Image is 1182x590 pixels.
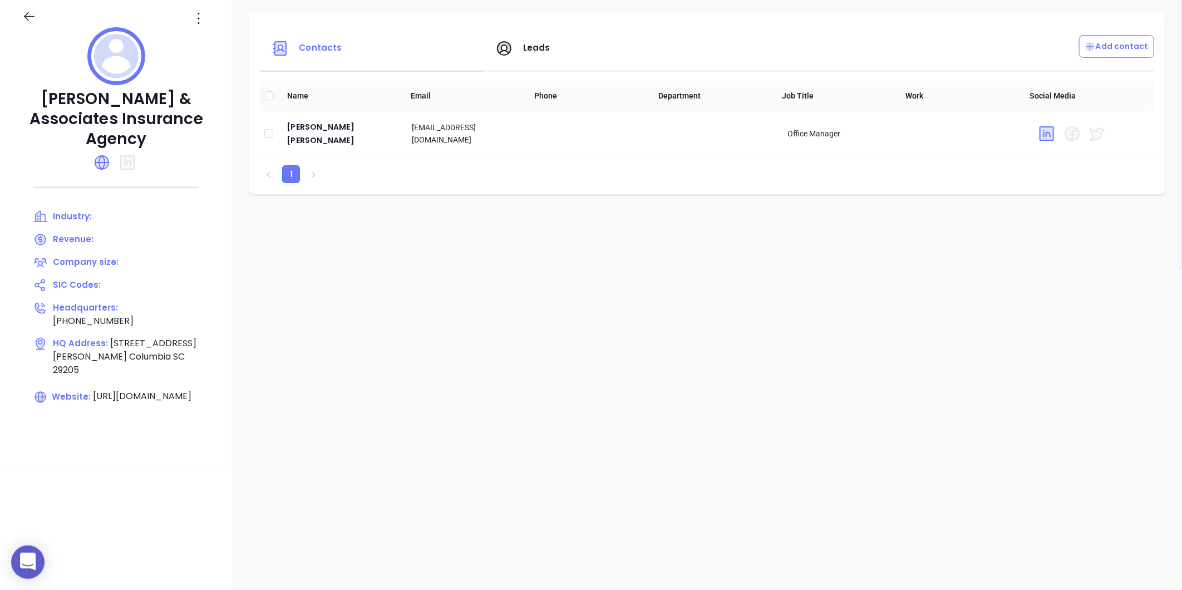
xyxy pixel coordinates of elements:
span: Contacts [299,42,342,53]
td: [EMAIL_ADDRESS][DOMAIN_NAME] [403,111,528,156]
li: Previous Page [260,165,278,183]
span: Industry: [53,210,92,222]
span: [URL][DOMAIN_NAME] [93,390,191,403]
span: Company size: [53,256,119,268]
p: Add contact [1085,41,1149,52]
th: Job Title [773,81,897,111]
span: Website: [33,391,91,402]
td: Office Manager [779,111,904,156]
p: [PERSON_NAME] & Associates Insurance Agency [22,89,210,149]
span: Headquarters: [53,302,118,313]
th: Phone [526,81,649,111]
th: Social Media [1021,81,1144,111]
th: Email [402,81,525,111]
button: right [304,165,322,183]
img: profile logo [87,27,145,85]
span: left [265,171,272,178]
span: right [310,171,317,178]
span: Revenue: [53,233,93,245]
li: Next Page [304,165,322,183]
a: [PERSON_NAME] [PERSON_NAME] [287,120,394,147]
th: Department [649,81,773,111]
th: Work [897,81,1021,111]
span: Leads [523,42,550,53]
span: HQ Address: [53,337,108,349]
th: Name [278,81,402,111]
span: SIC Codes: [53,279,101,291]
li: 1 [282,165,300,183]
button: left [260,165,278,183]
span: [STREET_ADDRESS][PERSON_NAME] Columbia SC ​ 29205 [53,337,196,376]
span: [PHONE_NUMBER] [53,314,134,327]
a: 1 [283,166,299,183]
